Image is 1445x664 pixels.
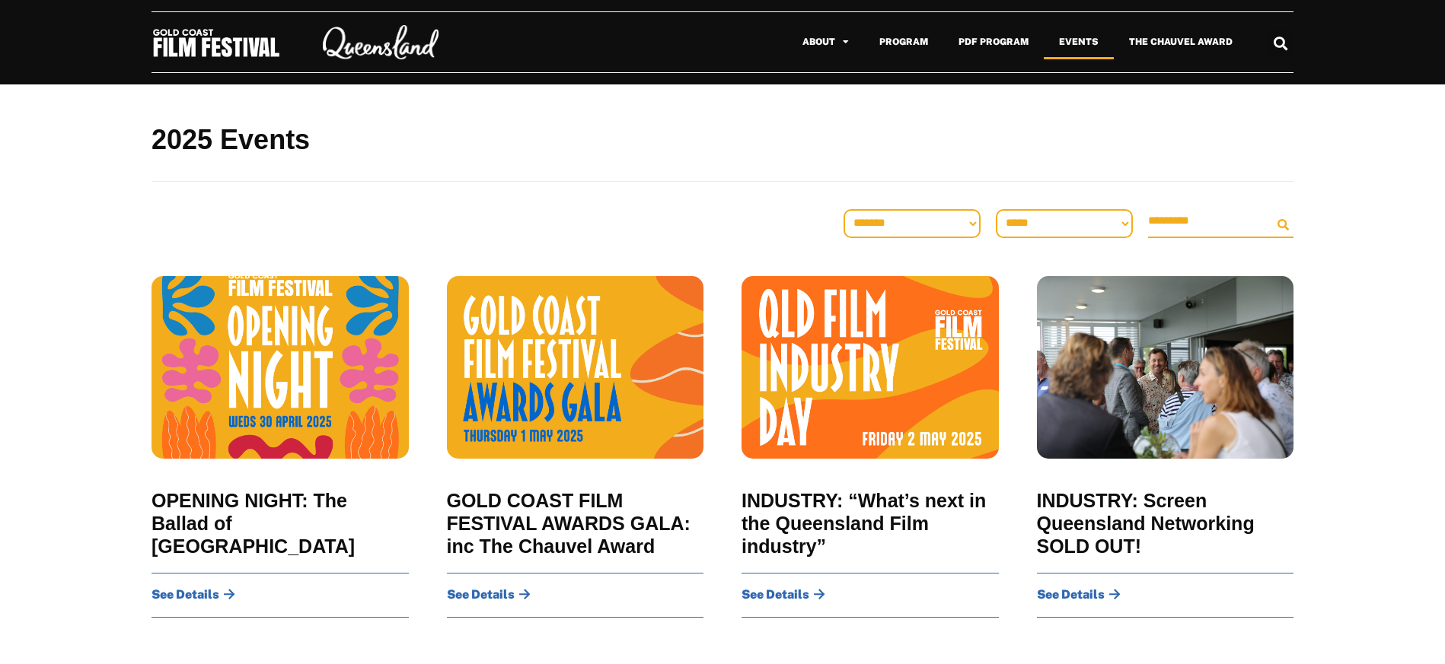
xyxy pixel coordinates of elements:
h2: 2025 Events [152,122,1293,158]
a: Program [864,24,943,59]
select: Sort filter [844,209,981,238]
a: See Details [1037,589,1121,601]
a: See Details [152,589,235,601]
nav: Menu [475,24,1248,59]
a: GOLD COAST FILM FESTIVAL AWARDS GALA: inc The Chauvel Award [447,489,704,558]
span: See Details [742,589,809,601]
a: OPENING NIGHT: The Ballad of [GEOGRAPHIC_DATA] [152,489,409,558]
a: INDUSTRY: Screen Queensland Networking SOLD OUT! [1037,489,1294,558]
a: See Details [447,589,531,601]
div: Search [1268,30,1293,56]
select: Venue Filter [996,209,1133,238]
a: The Chauvel Award [1114,24,1248,59]
input: Search Filter [1148,205,1271,238]
a: See Details [742,589,825,601]
span: See Details [447,589,515,601]
a: Events [1044,24,1114,59]
a: About [787,24,864,59]
span: See Details [152,589,219,601]
a: INDUSTRY: “What’s next in the Queensland Film industry” [742,489,999,558]
a: PDF Program [943,24,1044,59]
span: See Details [1037,589,1105,601]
